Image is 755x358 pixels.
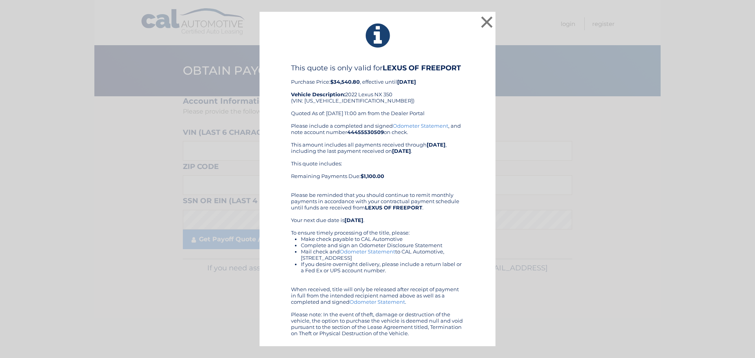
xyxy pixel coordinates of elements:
b: [DATE] [344,217,363,223]
b: [DATE] [392,148,411,154]
li: If you desire overnight delivery, please include a return label or a Fed Ex or UPS account number. [301,261,464,274]
b: LEXUS OF FREEPORT [383,64,461,72]
b: $34,540.80 [330,79,360,85]
b: [DATE] [427,141,446,148]
a: Odometer Statement [340,248,395,255]
li: Mail check and to CAL Automotive, [STREET_ADDRESS] [301,248,464,261]
b: $1,100.00 [361,173,384,179]
a: Odometer Statement [393,123,448,129]
button: × [479,14,495,30]
div: Please include a completed and signed , and note account number on check. This amount includes al... [291,123,464,336]
div: This quote includes: Remaining Payments Due: [291,160,464,185]
b: LEXUS OF FREEPORT [365,204,422,211]
strong: Vehicle Description: [291,91,345,97]
h4: This quote is only valid for [291,64,464,72]
li: Make check payable to CAL Automotive [301,236,464,242]
b: 44455530509 [347,129,384,135]
li: Complete and sign an Odometer Disclosure Statement [301,242,464,248]
div: Purchase Price: , effective until 2022 Lexus NX 350 (VIN: [US_VEHICLE_IDENTIFICATION_NUMBER]) Quo... [291,64,464,123]
b: [DATE] [397,79,416,85]
a: Odometer Statement [350,299,405,305]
